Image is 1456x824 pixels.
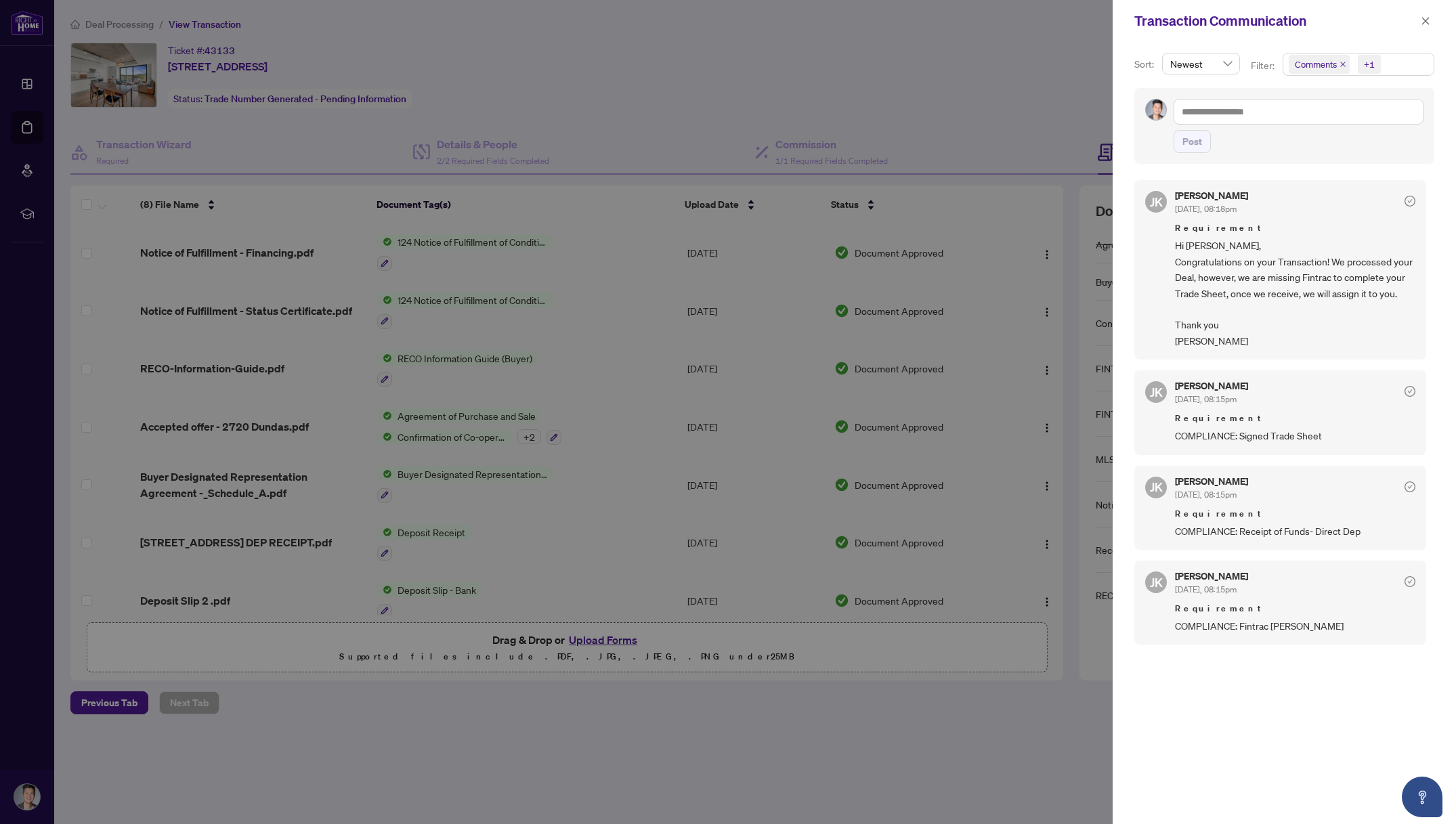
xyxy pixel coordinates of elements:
[1175,602,1415,615] span: Requirement
[1175,523,1415,539] span: COMPLIANCE: Receipt of Funds- Direct Dep
[1175,490,1237,500] span: [DATE], 08:15pm
[1134,57,1157,72] p: Sort:
[1150,477,1163,496] span: JK
[1251,58,1277,73] p: Filter:
[1175,238,1415,349] span: Hi [PERSON_NAME], Congratulations on your Transaction! We processed your Deal, however, we are mi...
[1405,386,1415,397] span: check-circle
[1340,61,1346,68] span: close
[1175,412,1415,425] span: Requirement
[1295,58,1337,71] span: Comments
[1175,191,1248,200] h5: [PERSON_NAME]
[1175,381,1248,391] h5: [PERSON_NAME]
[1175,428,1415,443] span: COMPLIANCE: Signed Trade Sheet
[1175,204,1237,214] span: [DATE], 08:18pm
[1175,507,1415,521] span: Requirement
[1364,58,1375,71] div: +1
[1150,573,1163,592] span: JK
[1405,576,1415,587] span: check-circle
[1421,16,1430,26] span: close
[1175,477,1248,486] h5: [PERSON_NAME]
[1150,383,1163,402] span: JK
[1170,53,1232,74] span: Newest
[1146,100,1166,120] img: Profile Icon
[1175,394,1237,404] span: [DATE], 08:15pm
[1289,55,1350,74] span: Comments
[1175,221,1415,235] span: Requirement
[1402,777,1442,817] button: Open asap
[1175,571,1248,581] h5: [PERSON_NAME]
[1134,11,1417,31] div: Transaction Communication
[1174,130,1211,153] button: Post
[1175,584,1237,594] span: [DATE], 08:15pm
[1175,618,1415,634] span: COMPLIANCE: Fintrac [PERSON_NAME]
[1150,192,1163,211] span: JK
[1405,196,1415,207] span: check-circle
[1405,481,1415,492] span: check-circle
